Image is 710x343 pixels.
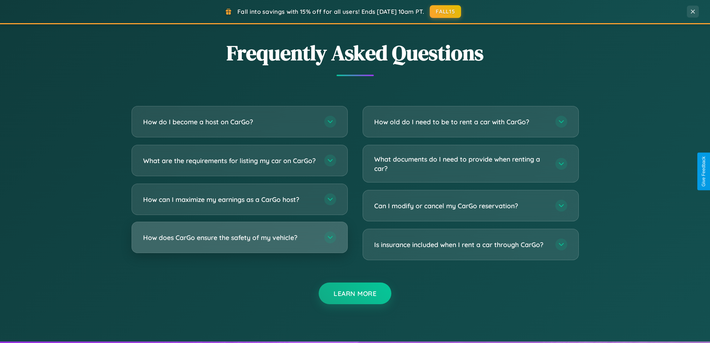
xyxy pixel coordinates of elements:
[430,5,461,18] button: FALL15
[374,117,548,127] h3: How old do I need to be to rent a car with CarGo?
[374,240,548,249] h3: Is insurance included when I rent a car through CarGo?
[374,155,548,173] h3: What documents do I need to provide when renting a car?
[143,156,317,165] h3: What are the requirements for listing my car on CarGo?
[143,195,317,204] h3: How can I maximize my earnings as a CarGo host?
[374,201,548,211] h3: Can I modify or cancel my CarGo reservation?
[132,38,579,67] h2: Frequently Asked Questions
[143,117,317,127] h3: How do I become a host on CarGo?
[319,283,391,304] button: Learn More
[701,156,706,187] div: Give Feedback
[237,8,424,15] span: Fall into savings with 15% off for all users! Ends [DATE] 10am PT.
[143,233,317,242] h3: How does CarGo ensure the safety of my vehicle?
